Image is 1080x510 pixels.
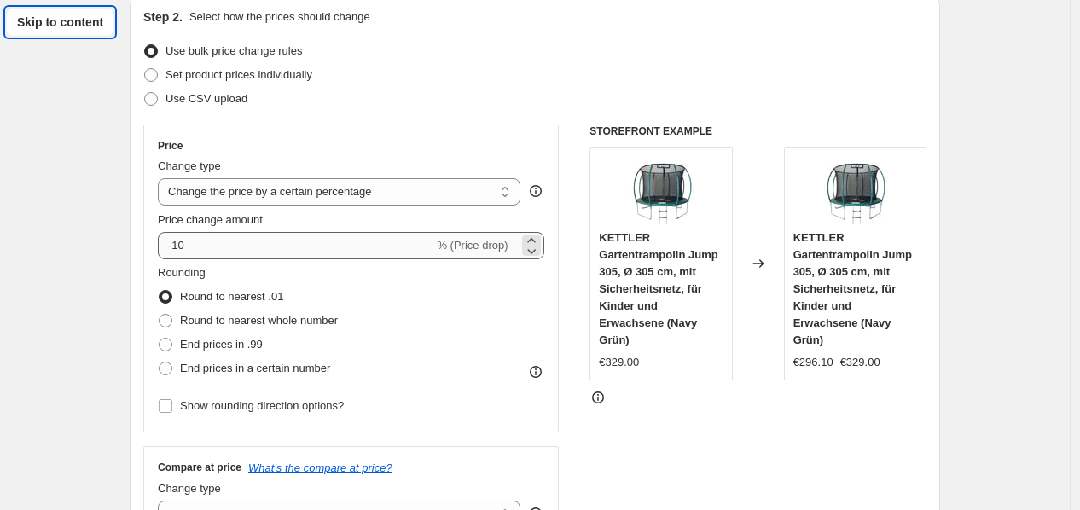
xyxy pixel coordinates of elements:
span: Change type [158,159,221,172]
h2: Step 2. [143,9,183,26]
strike: €329.00 [840,354,880,371]
span: KETTLER Gartentrampolin Jump 305, Ø 305 cm, mit Sicherheitsnetz, für Kinder und Erwachsene (Navy ... [793,231,912,346]
span: % (Price drop) [437,239,508,252]
div: €296.10 [793,354,833,371]
span: Round to nearest .01 [180,290,283,303]
button: What's the compare at price? [248,461,392,474]
div: €329.00 [599,354,639,371]
h3: Compare at price [158,461,241,474]
h6: STOREFRONT EXAMPLE [589,125,926,138]
span: KETTLER Gartentrampolin Jump 305, Ø 305 cm, mit Sicherheitsnetz, für Kinder und Erwachsene (Navy ... [599,231,717,346]
a: Skip to content [7,9,113,36]
p: Select how the prices should change [189,9,370,26]
span: Use bulk price change rules [165,44,302,57]
span: Skip to content [17,14,103,31]
span: Use CSV upload [165,92,247,105]
img: 51wdJCXN3gL_80x.jpg [821,156,889,224]
span: Price change amount [158,213,263,226]
span: Rounding [158,266,206,279]
div: help [527,183,544,200]
span: Set product prices individually [165,68,312,81]
input: -15 [158,232,433,259]
span: End prices in .99 [180,338,263,351]
span: End prices in a certain number [180,362,330,374]
img: 51wdJCXN3gL_80x.jpg [627,156,695,224]
span: Round to nearest whole number [180,314,338,327]
span: Change type [158,482,221,495]
h3: Price [158,139,183,153]
span: Show rounding direction options? [180,399,344,412]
